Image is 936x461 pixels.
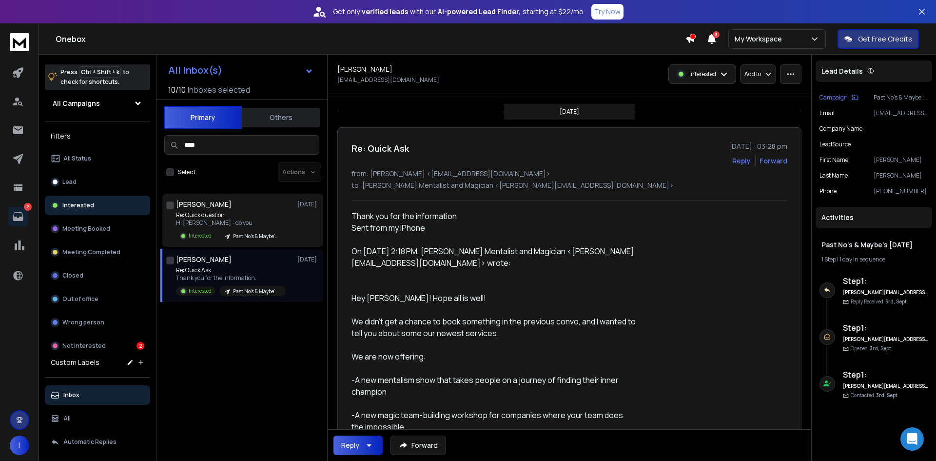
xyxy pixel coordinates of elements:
button: Get Free Credits [838,29,919,49]
strong: verified leads [362,7,408,17]
p: Try Now [594,7,621,17]
button: I [10,436,29,455]
p: All [63,415,71,422]
button: All Campaigns [45,94,150,113]
p: [DATE] [297,200,319,208]
p: Campaign [819,94,848,101]
p: Past No's & Maybe's [DATE] [233,233,280,240]
p: Last Name [819,172,848,180]
button: All Inbox(s) [160,60,321,80]
span: 3 [713,31,720,38]
button: All [45,409,150,428]
p: Get only with our starting at $22/mo [333,7,584,17]
button: Try Now [591,4,624,20]
p: [PERSON_NAME] [874,172,928,180]
div: -A new magic team-building workshop for companies where your team does the impossible [351,409,636,433]
img: logo [10,33,29,51]
button: Not Interested2 [45,336,150,356]
button: Reply [333,436,383,455]
h3: Inboxes selected [188,84,250,96]
div: Forward [760,156,787,166]
button: Forward [390,436,446,455]
button: Interested [45,196,150,215]
a: 2 [8,207,28,226]
p: Past No's & Maybe's [DATE] [874,94,928,101]
button: Closed [45,266,150,285]
h1: Past No's & Maybe's [DATE] [821,240,926,250]
p: Out of office [62,295,98,303]
h1: Re: Quick Ask [351,141,409,155]
p: Thank you for the information. [176,274,286,282]
h1: All Inbox(s) [168,65,222,75]
p: Hi [PERSON_NAME] - do you [176,219,286,227]
div: 2 [136,342,144,350]
label: Select [178,168,195,176]
p: [DATE] : 03:28 pm [729,141,787,151]
p: Lead Details [821,66,863,76]
p: Wrong person [62,319,104,326]
h6: [PERSON_NAME][EMAIL_ADDRESS][DOMAIN_NAME] [843,382,928,390]
span: 3rd, Sept [885,298,907,305]
p: Inbox [63,391,79,399]
h6: [PERSON_NAME][EMAIL_ADDRESS][DOMAIN_NAME] [843,336,928,343]
span: 3rd, Sept [870,345,891,352]
p: Opened [851,345,891,352]
p: Phone [819,187,837,195]
p: Past No's & Maybe's [DATE] [233,288,280,295]
div: Sent from my iPhone [351,222,636,234]
button: Reply [732,156,751,166]
p: Interested [189,287,212,295]
h1: [PERSON_NAME] [176,200,232,209]
p: [PERSON_NAME] [874,156,928,164]
h1: [PERSON_NAME] [337,64,392,74]
p: Re: Quick question [176,211,286,219]
p: Get Free Credits [858,34,912,44]
blockquote: On [DATE] 2:18 PM, [PERSON_NAME] Mentalist and Magician <[PERSON_NAME][EMAIL_ADDRESS][DOMAIN_NAME... [351,245,636,281]
button: Primary [164,106,242,129]
h1: [PERSON_NAME] [176,255,232,264]
button: Lead [45,172,150,192]
p: [EMAIL_ADDRESS][DOMAIN_NAME] [874,109,928,117]
p: Company Name [819,125,862,133]
h1: Onebox [56,33,685,45]
p: Not Interested [62,342,106,350]
p: Closed [62,272,83,280]
div: Reply [341,441,359,450]
p: Meeting Completed [62,248,120,256]
p: LeadSource [819,140,851,148]
span: 3rd, Sept [876,392,897,399]
h1: All Campaigns [53,99,100,108]
button: Campaign [819,94,858,101]
p: First Name [819,156,848,164]
span: 1 day in sequence [839,255,885,263]
p: Contacted [851,392,897,399]
p: Add to [744,70,761,78]
p: from: [PERSON_NAME] <[EMAIL_ADDRESS][DOMAIN_NAME]> [351,169,787,179]
button: Out of office [45,289,150,309]
p: [PHONE_NUMBER] [874,187,928,195]
strong: AI-powered Lead Finder, [438,7,521,17]
button: Automatic Replies [45,432,150,452]
button: Meeting Booked [45,219,150,239]
h6: Step 1 : [843,322,928,334]
h3: Filters [45,129,150,143]
p: Re: Quick Ask [176,266,286,274]
p: Meeting Booked [62,225,110,233]
span: Ctrl + Shift + k [79,66,121,78]
p: 2 [24,203,32,211]
button: All Status [45,149,150,168]
button: Inbox [45,385,150,405]
div: | [821,256,926,263]
p: Reply Received [851,298,907,305]
div: Activities [816,207,932,228]
p: Interested [62,201,94,209]
button: Wrong person [45,313,150,332]
p: Interested [689,70,716,78]
p: Lead [62,178,77,186]
div: Hey [PERSON_NAME]! Hope all is well! We didn't get a chance to book something in the previous con... [351,292,636,398]
h3: Custom Labels [51,358,99,367]
p: My Workspace [735,34,786,44]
